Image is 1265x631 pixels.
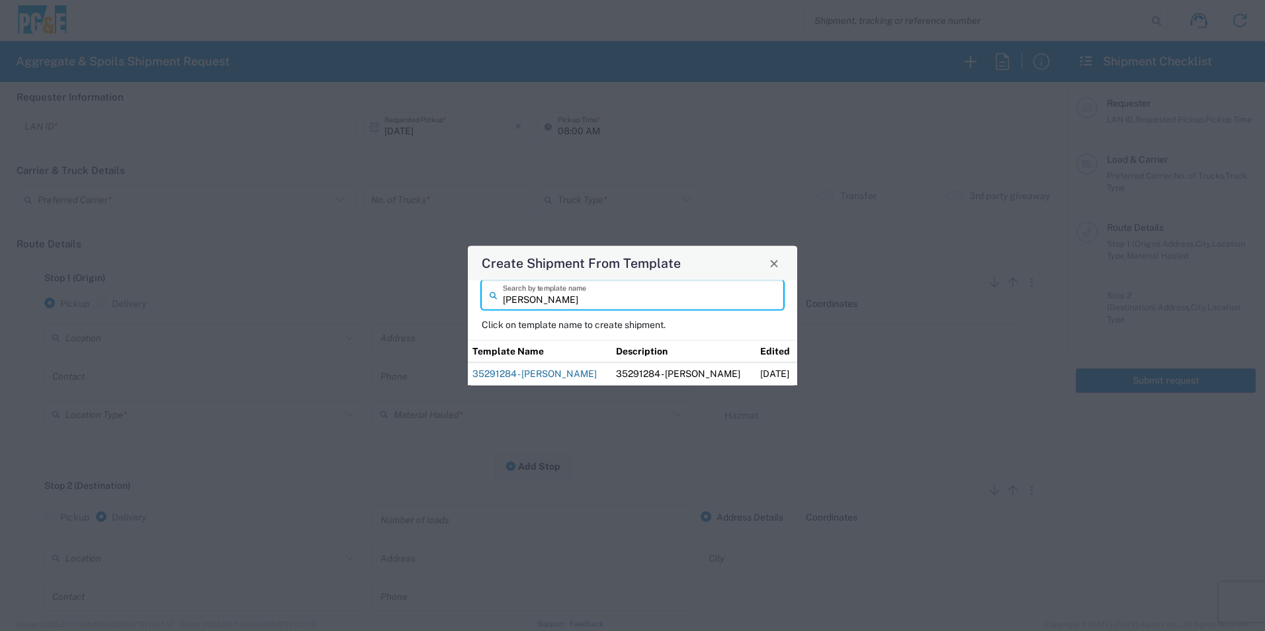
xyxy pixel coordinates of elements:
a: 35291284 - [PERSON_NAME] [472,368,597,379]
td: 35291284 - [PERSON_NAME] [611,362,755,386]
th: Edited [756,340,797,362]
th: Description [611,340,755,362]
table: Shipment templates [468,340,797,386]
button: Close [765,254,783,273]
td: [DATE] [756,362,797,386]
th: Template Name [468,340,611,362]
p: Click on template name to create shipment. [482,319,783,331]
h4: Create Shipment From Template [482,253,681,273]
